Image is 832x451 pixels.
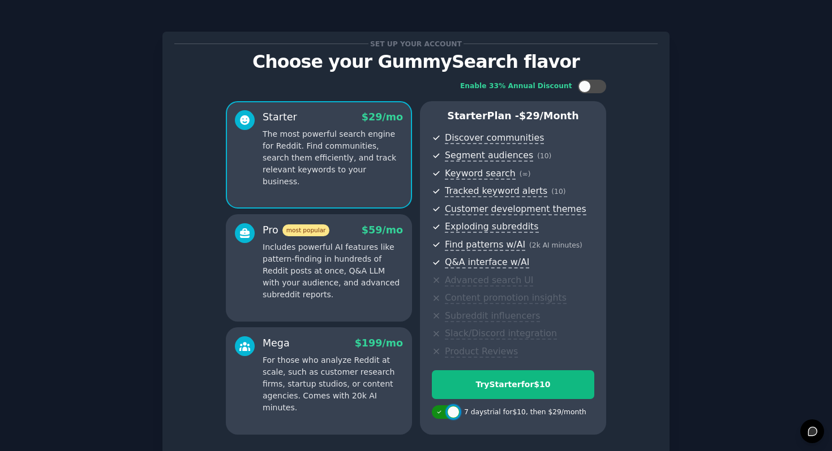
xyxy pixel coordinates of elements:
[445,150,533,162] span: Segment audiences
[445,203,586,215] span: Customer development themes
[445,328,557,340] span: Slack/Discord integration
[368,38,464,50] span: Set up your account
[263,128,403,188] p: The most powerful search engine for Reddit. Find communities, search them efficiently, and track ...
[551,188,565,196] span: ( 10 )
[445,310,540,322] span: Subreddit influencers
[432,109,594,123] p: Starter Plan -
[520,170,531,178] span: ( ∞ )
[537,152,551,160] span: ( 10 )
[529,241,582,249] span: ( 2k AI minutes )
[464,407,586,418] div: 7 days trial for $10 , then $ 29 /month
[519,110,579,122] span: $ 29 /month
[432,370,594,399] button: TryStarterfor$10
[445,185,547,197] span: Tracked keyword alerts
[460,81,572,92] div: Enable 33% Annual Discount
[263,336,290,350] div: Mega
[263,241,403,301] p: Includes powerful AI features like pattern-finding in hundreds of Reddit posts at once, Q&A LLM w...
[174,52,658,72] p: Choose your GummySearch flavor
[445,275,533,287] span: Advanced search UI
[362,224,403,236] span: $ 59 /mo
[362,111,403,123] span: $ 29 /mo
[445,346,518,358] span: Product Reviews
[263,110,297,124] div: Starter
[445,168,516,180] span: Keyword search
[432,379,594,391] div: Try Starter for $10
[445,221,538,233] span: Exploding subreddits
[445,292,567,304] span: Content promotion insights
[263,354,403,414] p: For those who analyze Reddit at scale, such as customer research firms, startup studios, or conte...
[445,239,525,251] span: Find patterns w/AI
[355,337,403,349] span: $ 199 /mo
[282,224,330,236] span: most popular
[445,257,529,268] span: Q&A interface w/AI
[263,223,329,237] div: Pro
[445,132,544,144] span: Discover communities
